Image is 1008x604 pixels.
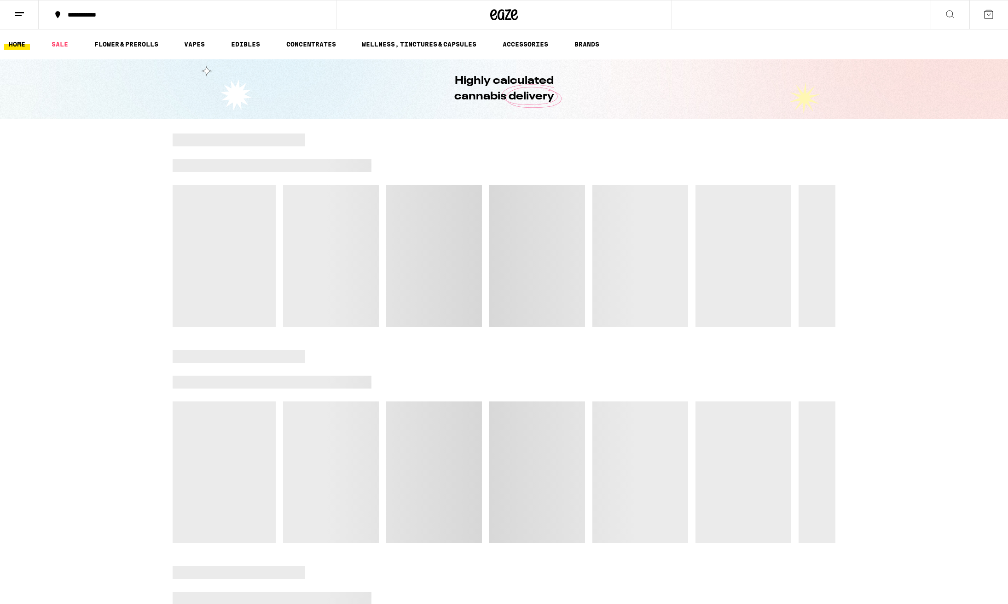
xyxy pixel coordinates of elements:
[47,39,73,50] a: SALE
[357,39,481,50] a: WELLNESS, TINCTURES & CAPSULES
[180,39,209,50] a: VAPES
[570,39,604,50] button: BRANDS
[282,39,341,50] a: CONCENTRATES
[498,39,553,50] a: ACCESSORIES
[428,73,580,105] h1: Highly calculated cannabis delivery
[226,39,265,50] a: EDIBLES
[90,39,163,50] a: FLOWER & PREROLLS
[4,39,30,50] a: HOME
